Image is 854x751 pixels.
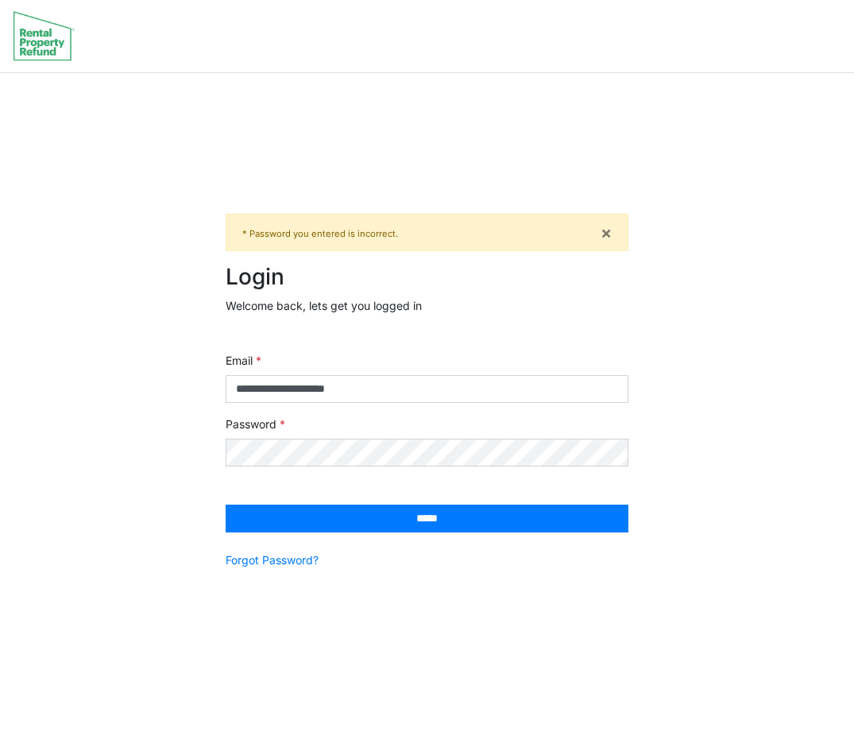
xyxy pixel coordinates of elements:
a: × [601,224,612,241]
p: Welcome back, lets get you logged in [226,297,629,314]
h2: Login [226,264,629,291]
label: Password [226,416,285,432]
label: Email [226,352,261,369]
a: Forgot Password? [226,552,319,568]
small: * Password you entered is incorrect. [242,228,398,239]
img: spp logo [13,10,75,61]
